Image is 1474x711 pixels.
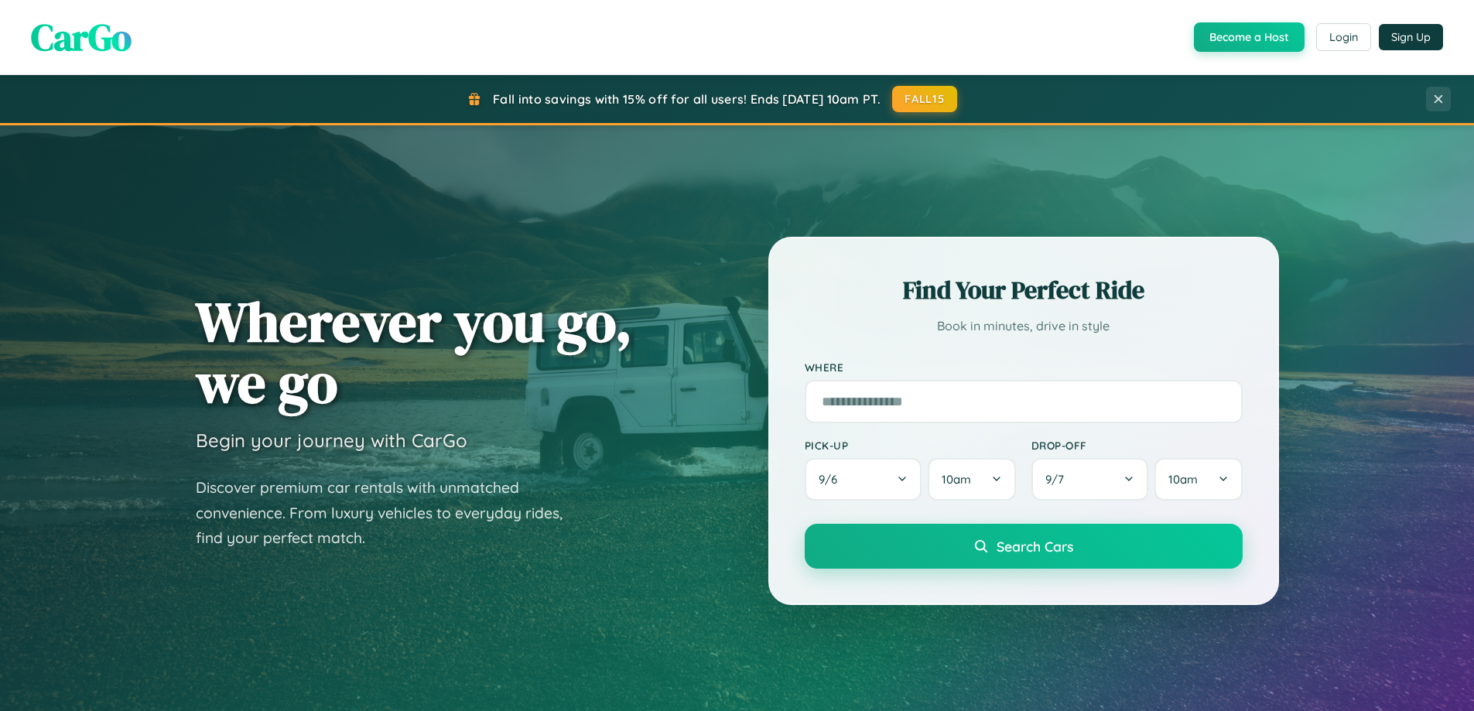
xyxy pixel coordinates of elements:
[196,475,583,551] p: Discover premium car rentals with unmatched convenience. From luxury vehicles to everyday rides, ...
[1194,22,1305,52] button: Become a Host
[942,472,971,487] span: 10am
[805,458,922,501] button: 9/6
[892,86,957,112] button: FALL15
[928,458,1015,501] button: 10am
[196,429,467,452] h3: Begin your journey with CarGo
[819,472,845,487] span: 9 / 6
[196,291,632,413] h1: Wherever you go, we go
[31,12,132,63] span: CarGo
[997,538,1073,555] span: Search Cars
[1045,472,1072,487] span: 9 / 7
[1379,24,1443,50] button: Sign Up
[805,361,1243,374] label: Where
[1031,458,1149,501] button: 9/7
[493,91,881,107] span: Fall into savings with 15% off for all users! Ends [DATE] 10am PT.
[805,273,1243,307] h2: Find Your Perfect Ride
[1031,439,1243,452] label: Drop-off
[1154,458,1242,501] button: 10am
[805,315,1243,337] p: Book in minutes, drive in style
[805,439,1016,452] label: Pick-up
[1316,23,1371,51] button: Login
[1168,472,1198,487] span: 10am
[805,524,1243,569] button: Search Cars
